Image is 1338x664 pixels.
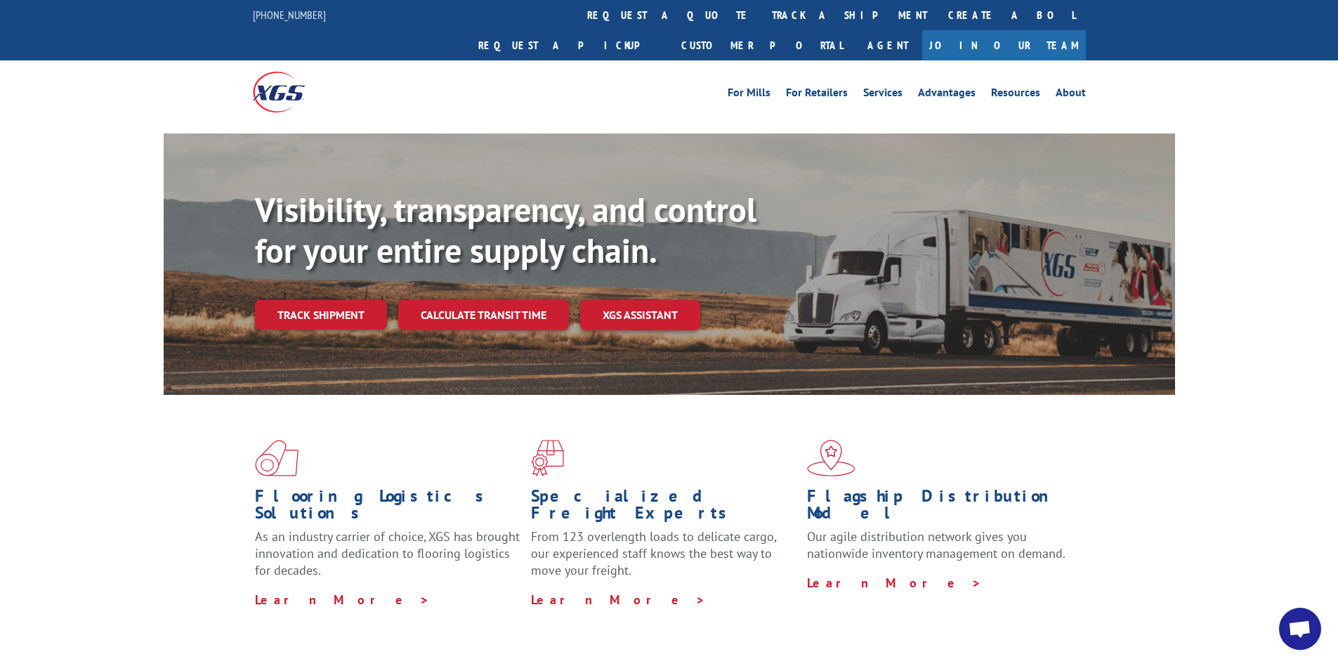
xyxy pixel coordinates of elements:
[255,528,520,578] span: As an industry carrier of choice, XGS has brought innovation and dedication to flooring logistics...
[531,488,796,528] h1: Specialized Freight Experts
[1056,87,1086,103] a: About
[255,440,299,476] img: xgs-icon-total-supply-chain-intelligence-red
[580,300,700,330] a: XGS ASSISTANT
[1279,608,1321,650] a: Open chat
[255,488,520,528] h1: Flooring Logistics Solutions
[671,30,853,60] a: Customer Portal
[255,188,756,272] b: Visibility, transparency, and control for your entire supply chain.
[853,30,922,60] a: Agent
[253,8,326,22] a: [PHONE_NUMBER]
[255,592,430,608] a: Learn More >
[807,488,1073,528] h1: Flagship Distribution Model
[863,87,903,103] a: Services
[531,528,796,591] p: From 123 overlength loads to delicate cargo, our experienced staff knows the best way to move you...
[728,87,770,103] a: For Mills
[807,575,982,591] a: Learn More >
[531,440,564,476] img: xgs-icon-focused-on-flooring-red
[786,87,848,103] a: For Retailers
[255,300,387,330] a: Track shipment
[807,528,1065,561] span: Our agile distribution network gives you nationwide inventory management on demand.
[807,440,855,476] img: xgs-icon-flagship-distribution-model-red
[531,592,706,608] a: Learn More >
[918,87,976,103] a: Advantages
[468,30,671,60] a: Request a pickup
[991,87,1040,103] a: Resources
[922,30,1086,60] a: Join Our Team
[398,300,569,330] a: Calculate transit time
